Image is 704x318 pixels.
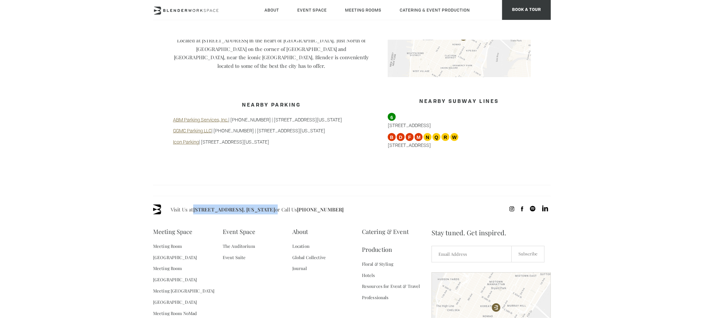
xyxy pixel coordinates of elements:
a: Meeting [GEOGRAPHIC_DATA] [153,285,214,296]
a: Resources for Event & Travel Professionals [362,281,432,303]
a: The Auditorium [223,241,255,252]
a: [PHONE_NUMBER] [297,206,344,213]
span: Visit Us at or Call Us [171,204,344,214]
a: Meeting Room [GEOGRAPHIC_DATA] [153,241,223,263]
a: Event Suite [223,252,246,263]
span: D [397,133,405,141]
a: Journal [292,263,307,274]
span: F [406,133,414,141]
a: Icon Parking [173,139,199,145]
a: [STREET_ADDRESS]. [US_STATE] [193,206,275,213]
h3: Nearby Parking [173,99,370,112]
span: R [441,133,449,141]
a: Event Space [223,223,255,241]
span: Stay tuned. Get inspired. [432,223,551,243]
a: Location [292,241,310,252]
input: Subscribe [511,246,545,262]
a: Floral & Styling [362,258,393,270]
p: [STREET_ADDRESS] [388,133,531,149]
p: Located at [STREET_ADDRESS] in the heart of [GEOGRAPHIC_DATA]. Just North of [GEOGRAPHIC_DATA] on... [173,36,370,70]
input: Email Address [432,246,512,262]
p: [STREET_ADDRESS] [388,113,531,128]
h3: Nearby Subway Lines [388,96,531,108]
span: Q [433,133,440,141]
a: Hotels [362,270,375,281]
p: | [STREET_ADDRESS][US_STATE] [173,139,370,145]
span: M [415,133,423,141]
a: Catering & Event Production [362,223,432,258]
span: B [388,133,396,141]
a: Meeting Space [153,223,193,241]
span: 6 [388,113,396,121]
a: GGMC Parking LLC [173,127,211,134]
a: About [292,223,308,241]
a: ABM Parking Services, Inc. [173,116,228,123]
span: N [424,133,432,141]
a: [GEOGRAPHIC_DATA] [153,296,197,308]
a: Global Collective [292,252,326,263]
a: Meeting Room [GEOGRAPHIC_DATA] [153,263,223,285]
p: | [PHONE_NUMBER] | [STREET_ADDRESS][US_STATE] [173,116,370,123]
p: | [PHONE_NUMBER] | [STREET_ADDRESS][US_STATE] [173,127,370,134]
span: W [450,133,458,141]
